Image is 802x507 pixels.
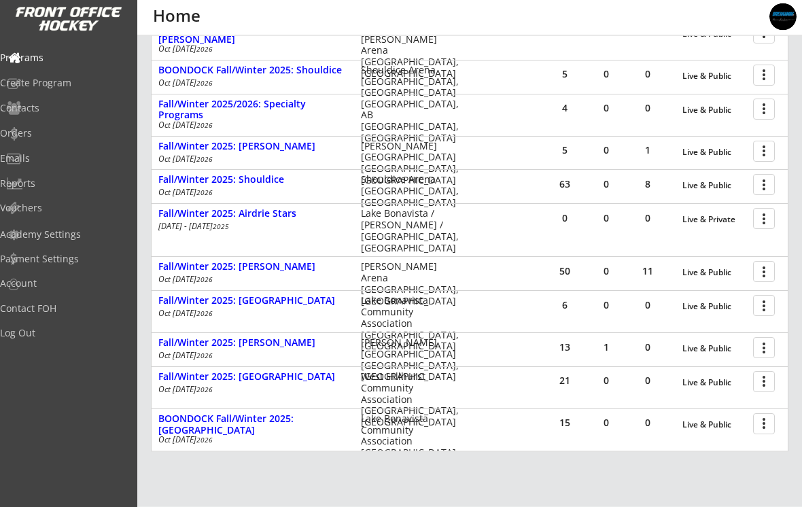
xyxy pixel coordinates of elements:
[158,189,343,197] div: Oct [DATE]
[544,70,585,80] div: 5
[361,262,466,307] div: [PERSON_NAME] Arena [GEOGRAPHIC_DATA], [GEOGRAPHIC_DATA]
[753,414,775,435] button: more_vert
[627,419,668,428] div: 0
[361,338,466,383] div: [PERSON_NAME][GEOGRAPHIC_DATA] [GEOGRAPHIC_DATA], [GEOGRAPHIC_DATA]
[544,419,585,428] div: 15
[158,386,343,394] div: Oct [DATE]
[627,104,668,113] div: 0
[158,156,343,164] div: Oct [DATE]
[158,372,347,383] div: Fall/Winter 2025: [GEOGRAPHIC_DATA]
[753,209,775,230] button: more_vert
[361,141,466,187] div: [PERSON_NAME][GEOGRAPHIC_DATA] [GEOGRAPHIC_DATA], [GEOGRAPHIC_DATA]
[158,352,343,360] div: Oct [DATE]
[627,28,668,37] div: 0
[682,106,746,116] div: Live & Public
[544,377,585,386] div: 21
[544,267,585,277] div: 50
[682,268,746,278] div: Live & Public
[753,262,775,283] button: more_vert
[213,222,229,232] em: 2025
[196,309,213,319] em: 2026
[158,80,343,88] div: Oct [DATE]
[196,385,213,395] em: 2026
[196,275,213,285] em: 2026
[682,302,746,312] div: Live & Public
[753,372,775,393] button: more_vert
[158,414,347,437] div: BOONDOCK Fall/Winter 2025: [GEOGRAPHIC_DATA]
[158,310,343,318] div: Oct [DATE]
[586,214,627,224] div: 0
[544,146,585,156] div: 5
[158,436,343,444] div: Oct [DATE]
[544,104,585,113] div: 4
[627,377,668,386] div: 0
[544,343,585,353] div: 13
[586,343,627,353] div: 1
[196,188,213,198] em: 2026
[361,175,466,209] div: Shouldice Arena [GEOGRAPHIC_DATA], [GEOGRAPHIC_DATA]
[361,209,466,254] div: Lake Bonavista / [PERSON_NAME] / [GEOGRAPHIC_DATA], [GEOGRAPHIC_DATA]
[158,99,347,122] div: Fall/Winter 2025/2026: Specialty Programs
[682,215,746,225] div: Live & Private
[682,148,746,158] div: Live & Public
[158,122,343,130] div: Oct [DATE]
[196,155,213,164] em: 2026
[682,345,746,354] div: Live & Public
[158,46,343,54] div: Oct [DATE]
[682,72,746,82] div: Live & Public
[196,436,213,445] em: 2026
[361,414,466,471] div: Lake Bonavista Community Association [GEOGRAPHIC_DATA], [GEOGRAPHIC_DATA]
[753,65,775,86] button: more_vert
[586,180,627,190] div: 0
[682,30,746,39] div: Live & Public
[753,338,775,359] button: more_vert
[627,301,668,311] div: 0
[196,351,213,361] em: 2026
[361,296,466,353] div: Lake Bonavista Community Association [GEOGRAPHIC_DATA], [GEOGRAPHIC_DATA]
[586,377,627,386] div: 0
[586,146,627,156] div: 0
[361,372,466,429] div: West Hillhurst Community Association [GEOGRAPHIC_DATA], [GEOGRAPHIC_DATA]
[627,70,668,80] div: 0
[158,175,347,186] div: Fall/Winter 2025: Shouldice
[753,99,775,120] button: more_vert
[544,180,585,190] div: 63
[627,343,668,353] div: 0
[627,267,668,277] div: 11
[682,421,746,430] div: Live & Public
[196,45,213,54] em: 2026
[196,121,213,130] em: 2026
[627,180,668,190] div: 8
[361,65,466,99] div: Shouldice Arena [GEOGRAPHIC_DATA], [GEOGRAPHIC_DATA]
[361,23,466,80] div: Father [PERSON_NAME] Arena [GEOGRAPHIC_DATA], [GEOGRAPHIC_DATA]
[158,296,347,307] div: Fall/Winter 2025: [GEOGRAPHIC_DATA]
[753,296,775,317] button: more_vert
[586,28,627,37] div: 0
[586,267,627,277] div: 0
[627,146,668,156] div: 1
[682,379,746,388] div: Live & Public
[682,181,746,191] div: Live & Public
[158,276,343,284] div: Oct [DATE]
[361,99,466,145] div: [GEOGRAPHIC_DATA], AB [GEOGRAPHIC_DATA], [GEOGRAPHIC_DATA]
[158,141,347,153] div: Fall/Winter 2025: [PERSON_NAME]
[158,223,343,231] div: [DATE] - [DATE]
[196,79,213,88] em: 2026
[544,214,585,224] div: 0
[586,419,627,428] div: 0
[158,209,347,220] div: Fall/Winter 2025: Airdrie Stars
[586,301,627,311] div: 0
[586,70,627,80] div: 0
[158,65,347,77] div: BOONDOCK Fall/Winter 2025: Shouldice
[753,175,775,196] button: more_vert
[586,104,627,113] div: 0
[753,141,775,162] button: more_vert
[627,214,668,224] div: 0
[544,28,585,37] div: 5
[544,301,585,311] div: 6
[158,338,347,349] div: Fall/Winter 2025: [PERSON_NAME]
[158,262,347,273] div: Fall/Winter 2025: [PERSON_NAME]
